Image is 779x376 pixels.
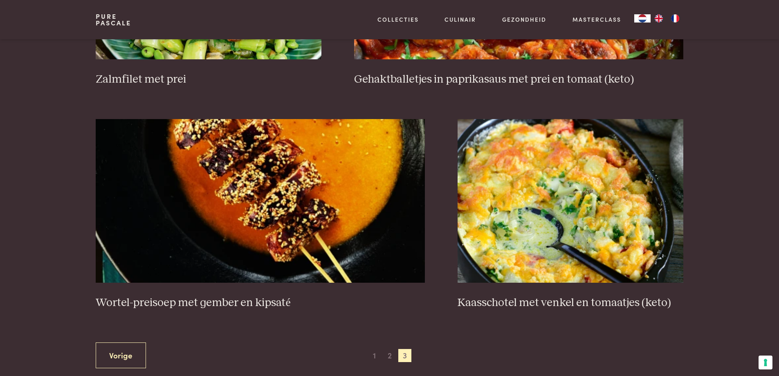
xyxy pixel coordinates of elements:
[634,14,651,23] div: Language
[667,14,683,23] a: FR
[502,15,546,24] a: Gezondheid
[634,14,651,23] a: NL
[445,15,476,24] a: Culinair
[572,15,621,24] a: Masterclass
[634,14,683,23] aside: Language selected: Nederlands
[96,119,425,283] img: Wortel-preisoep met gember en kipsaté
[398,349,411,362] span: 3
[96,72,321,87] h3: Zalmfilet met prei
[354,72,683,87] h3: Gehaktballetjes in paprikasaus met prei en tomaat (keto)
[458,119,683,283] img: Kaasschotel met venkel en tomaatjes (keto)
[96,342,146,368] a: Vorige
[377,15,419,24] a: Collecties
[458,119,683,310] a: Kaasschotel met venkel en tomaatjes (keto) Kaasschotel met venkel en tomaatjes (keto)
[96,296,425,310] h3: Wortel-preisoep met gember en kipsaté
[458,296,683,310] h3: Kaasschotel met venkel en tomaatjes (keto)
[383,349,396,362] span: 2
[96,119,425,310] a: Wortel-preisoep met gember en kipsaté Wortel-preisoep met gember en kipsaté
[651,14,683,23] ul: Language list
[651,14,667,23] a: EN
[96,13,131,26] a: PurePascale
[368,349,381,362] span: 1
[759,356,772,369] button: Uw voorkeuren voor toestemming voor trackingtechnologieën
